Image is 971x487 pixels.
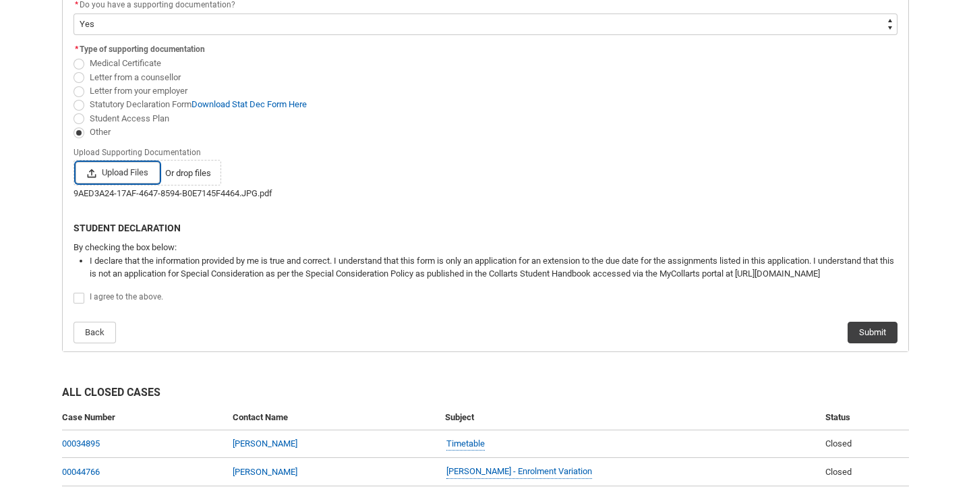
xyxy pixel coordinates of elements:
a: [PERSON_NAME] [233,467,297,477]
th: Contact Name [227,405,440,430]
span: Type of supporting documentation [80,45,205,54]
a: 00044766 [62,467,100,477]
li: I declare that the information provided by me is true and correct. I understand that this form is... [90,254,898,281]
span: Letter from a counsellor [90,72,181,82]
p: By checking the box below: [73,241,898,254]
span: Closed [825,438,852,449]
span: Other [90,127,111,137]
a: Download Stat Dec Form Here [192,99,307,109]
th: Subject [440,405,819,430]
span: Letter from your employer [90,86,187,96]
a: [PERSON_NAME] [233,438,297,449]
a: 00034895 [62,438,100,449]
span: Statutory Declaration Form [90,99,307,109]
th: Case Number [62,405,227,430]
th: Status [820,405,909,430]
a: Timetable [446,437,485,451]
button: Submit [848,322,898,343]
span: Upload Supporting Documentation [73,144,206,159]
span: Upload Files [76,162,160,183]
span: Closed [825,467,852,477]
a: [PERSON_NAME] - Enrolment Variation [446,465,592,479]
span: Or drop files [165,167,211,180]
span: I agree to the above. [90,292,163,302]
h2: All Closed Cases [62,384,909,405]
span: Medical Certificate [90,58,161,68]
span: Student Access Plan [90,113,169,123]
button: Back [73,322,116,343]
div: 9AED3A24-17AF-4647-8594-B0E7145F4464.JPG.pdf [73,187,898,200]
b: STUDENT DECLARATION [73,223,181,233]
abbr: required [75,45,78,54]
